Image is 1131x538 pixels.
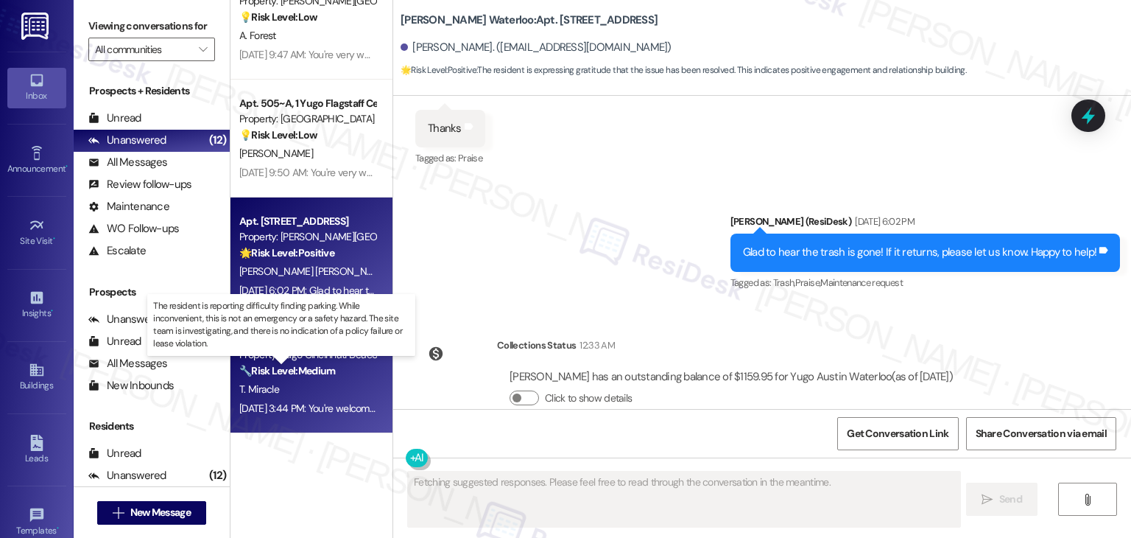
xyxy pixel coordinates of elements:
[97,501,206,525] button: New Message
[21,13,52,40] img: ResiDesk Logo
[7,430,66,470] a: Leads
[88,468,166,483] div: Unanswered
[88,15,215,38] label: Viewing conversations for
[74,419,230,434] div: Residents
[510,369,953,385] div: [PERSON_NAME] has an outstanding balance of $1159.95 for Yugo Austin Waterloo (as of [DATE])
[88,155,167,170] div: All Messages
[415,147,485,169] div: Tagged as:
[199,43,207,55] i: 
[428,121,462,136] div: Thanks
[239,265,389,278] span: [PERSON_NAME] [PERSON_NAME]
[239,402,479,415] div: [DATE] 3:44 PM: You're welcome! Have a great weekend!
[239,214,376,229] div: Apt. [STREET_ADDRESS]
[113,507,124,519] i: 
[53,234,55,244] span: •
[966,417,1116,450] button: Share Conversation via email
[88,312,166,327] div: Unanswered
[88,378,174,394] div: New Inbounds
[999,492,1022,507] span: Send
[88,199,169,214] div: Maintenance
[545,391,632,406] label: Click to show details
[88,221,179,237] div: WO Follow-ups
[95,38,191,61] input: All communities
[205,464,230,487] div: (12)
[74,83,230,99] div: Prospects + Residents
[205,129,230,152] div: (12)
[51,306,53,316] span: •
[239,382,279,396] span: T. Miracle
[7,357,66,397] a: Buildings
[847,426,948,441] span: Get Conversation Link
[66,161,68,172] span: •
[401,40,672,55] div: [PERSON_NAME]. ([EMAIL_ADDRESS][DOMAIN_NAME])
[88,243,146,259] div: Escalate
[730,214,1120,234] div: [PERSON_NAME] (ResiDesk)
[239,284,636,297] div: [DATE] 6:02 PM: Glad to hear the trash is gone! If it returns, please let us know. Happy to help!
[7,285,66,325] a: Insights •
[239,29,276,42] span: A. Forest
[88,446,141,461] div: Unread
[239,229,376,245] div: Property: [PERSON_NAME][GEOGRAPHIC_DATA]
[130,505,191,520] span: New Message
[88,133,166,148] div: Unanswered
[239,48,1060,61] div: [DATE] 9:47 AM: You're very welcome, [PERSON_NAME]! I'm happy to help in any way I can. Please do...
[239,10,317,24] strong: 💡 Risk Level: Low
[57,523,59,534] span: •
[88,334,141,349] div: Unread
[976,426,1107,441] span: Share Conversation via email
[851,214,915,229] div: [DATE] 6:02 PM
[239,246,334,259] strong: 🌟 Risk Level: Positive
[576,338,615,353] div: 12:33 AM
[730,272,1120,293] div: Tagged as:
[239,96,376,111] div: Apt. 505~A, 1 Yugo Flagstaff Central
[401,64,476,76] strong: 🌟 Risk Level: Positive
[401,63,966,78] span: : The resident is expressing gratitude that the issue has been resolved. This indicates positive ...
[401,13,658,28] b: [PERSON_NAME] Waterloo: Apt. [STREET_ADDRESS]
[773,276,795,289] span: Trash ,
[88,111,141,126] div: Unread
[743,245,1096,260] div: Glad to hear the trash is gone! If it returns, please let us know. Happy to help!
[408,472,959,527] textarea: Fetching suggested responses. Please feel free to read through the conversation in the meantime.
[239,111,376,127] div: Property: [GEOGRAPHIC_DATA]
[239,128,317,142] strong: 💡 Risk Level: Low
[74,284,230,300] div: Prospects
[7,213,66,253] a: Site Visit •
[153,300,409,351] p: The resident is reporting difficulty finding parking. While inconvenient, this is not an emergenc...
[88,356,167,371] div: All Messages
[239,364,335,377] strong: 🔧 Risk Level: Medium
[239,147,313,160] span: [PERSON_NAME]
[820,276,903,289] span: Maintenance request
[458,152,482,164] span: Praise
[966,483,1037,516] button: Send
[1082,494,1093,506] i: 
[795,276,820,289] span: Praise ,
[7,68,66,108] a: Inbox
[88,177,191,192] div: Review follow-ups
[497,338,576,353] div: Collections Status
[239,166,917,179] div: [DATE] 9:50 AM: You're very welcome, Jaiden! I'm happy to help in any way I can. Please don't hes...
[837,417,958,450] button: Get Conversation Link
[982,494,993,506] i: 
